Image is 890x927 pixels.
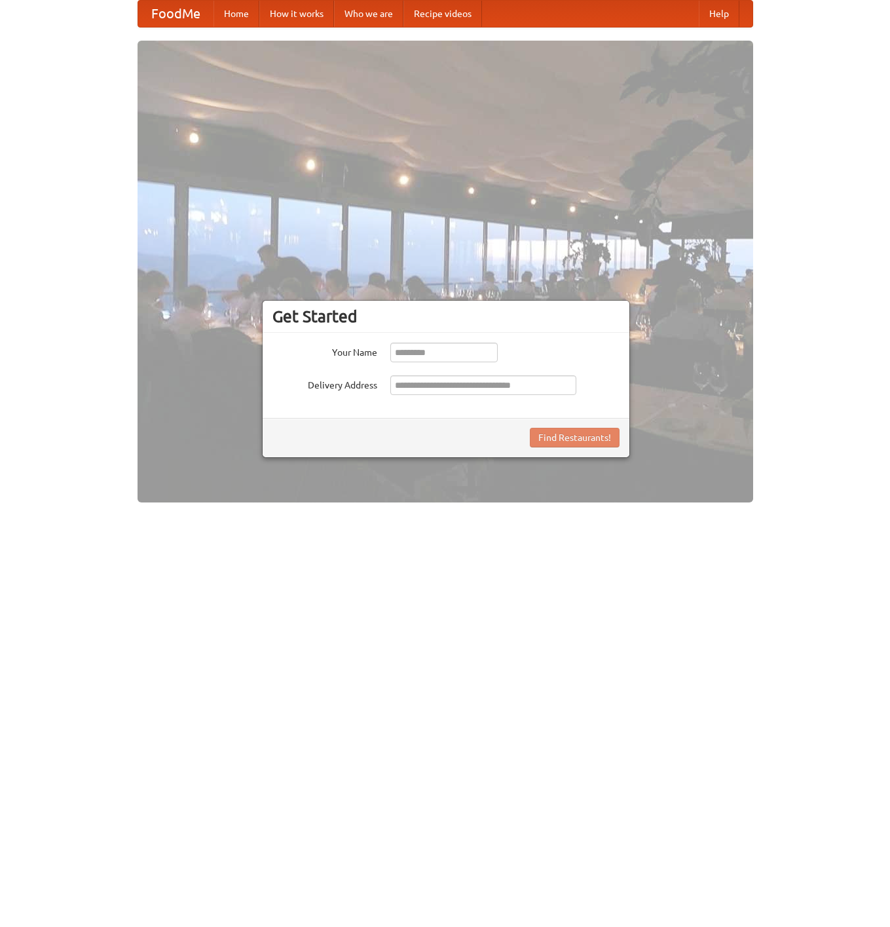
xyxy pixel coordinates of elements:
[272,307,620,326] h3: Get Started
[334,1,403,27] a: Who we are
[403,1,482,27] a: Recipe videos
[138,1,213,27] a: FoodMe
[213,1,259,27] a: Home
[272,343,377,359] label: Your Name
[259,1,334,27] a: How it works
[699,1,739,27] a: Help
[272,375,377,392] label: Delivery Address
[530,428,620,447] button: Find Restaurants!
